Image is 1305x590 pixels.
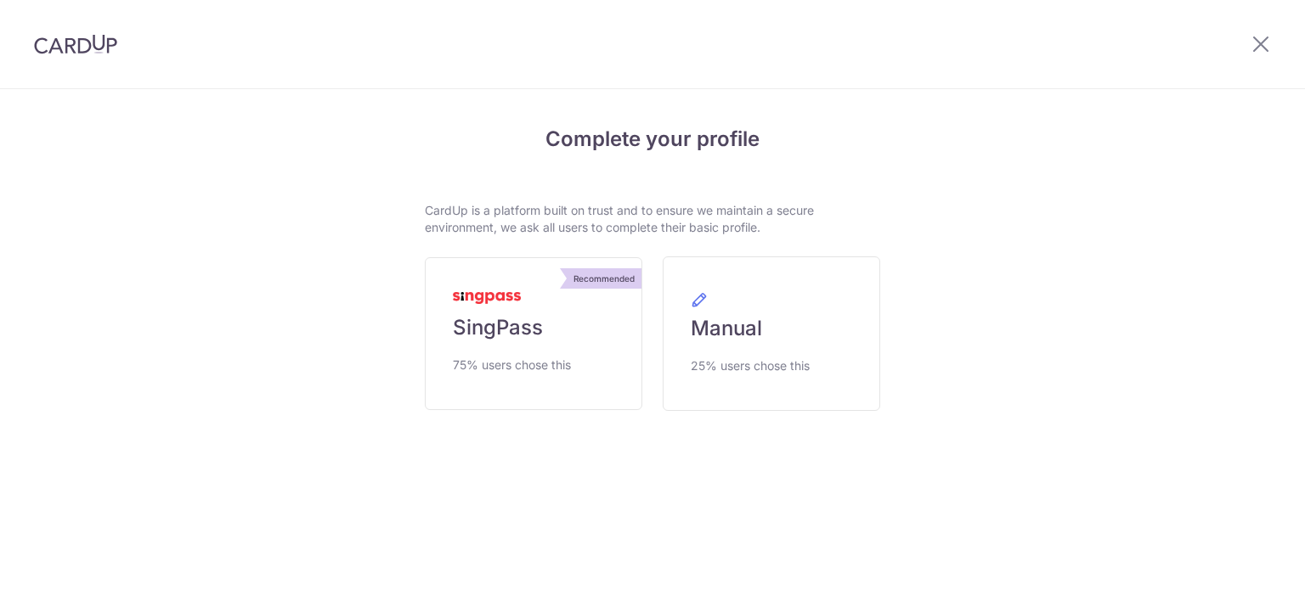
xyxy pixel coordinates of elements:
[453,314,543,341] span: SingPass
[34,34,117,54] img: CardUp
[567,268,641,289] div: Recommended
[691,315,762,342] span: Manual
[453,355,571,375] span: 75% users chose this
[691,356,810,376] span: 25% users chose this
[425,202,880,236] p: CardUp is a platform built on trust and to ensure we maintain a secure environment, we ask all us...
[1196,539,1288,582] iframe: Opens a widget where you can find more information
[425,124,880,155] h4: Complete your profile
[663,256,880,411] a: Manual 25% users chose this
[453,292,521,304] img: MyInfoLogo
[425,257,642,410] a: Recommended SingPass 75% users chose this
